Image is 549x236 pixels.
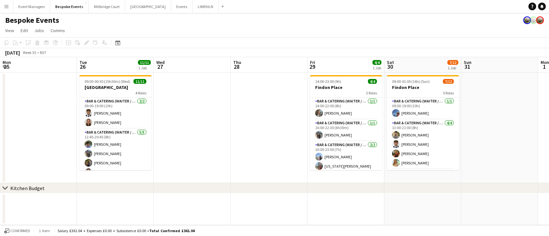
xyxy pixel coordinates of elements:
div: 1 Job [448,66,458,70]
a: Comms [48,26,68,35]
span: 28 [232,63,241,70]
app-card-role: Bar & Catering (Waiter / waitress)1/116:00-22:30 (6h30m)[PERSON_NAME] [310,119,382,141]
button: [GEOGRAPHIC_DATA] [125,0,171,13]
div: [DATE] [5,49,20,56]
app-card-role: Bar & Catering (Waiter / waitress)2/216:00-23:00 (7h)[PERSON_NAME][US_STATE][PERSON_NAME] [310,141,382,172]
app-job-card: 09:00-00:30 (15h30m) (Wed)11/11[GEOGRAPHIC_DATA]4 RolesBar & Catering (Waiter / waitress)2/209:00... [79,75,151,170]
span: 11/11 [138,60,151,65]
app-user-avatar: Staffing Manager [530,16,537,24]
div: 1 Job [373,66,381,70]
app-card-role: Bar & Catering (Waiter / waitress)4/413:00-21:00 (8h)[PERSON_NAME][PERSON_NAME][PERSON_NAME][PERS... [387,119,459,169]
span: Jobs [34,28,44,33]
button: Bespoke Events [50,0,89,13]
span: 14:00-23:00 (9h) [315,79,341,84]
app-user-avatar: Staffing Manager [536,16,544,24]
span: 4/4 [372,60,381,65]
app-card-role: Bar & Catering (Waiter / waitress)2/209:00-19:00 (10h)[PERSON_NAME][PERSON_NAME] [79,98,151,129]
a: Edit [18,26,31,35]
span: 26 [78,63,87,70]
span: 30 [386,63,394,70]
span: Confirmed [10,229,30,233]
span: Total Confirmed £361.04 [149,228,195,233]
span: Tue [79,59,87,65]
span: Thu [233,59,241,65]
a: Jobs [32,26,47,35]
app-card-role: Bar & Catering (Waiter / waitress)5/512:45-20:45 (8h)[PERSON_NAME][PERSON_NAME][PERSON_NAME][PERS... [79,129,151,188]
h1: Bespoke Events [5,15,59,25]
button: Event Managers [13,0,50,13]
span: 09:00-00:30 (15h30m) (Wed) [85,79,130,84]
button: Millbridge Court [89,0,125,13]
app-card-role: Bar & Catering (Waiter / waitress)1/109:00-19:00 (10h)[PERSON_NAME] [387,98,459,119]
span: 31 [463,63,471,70]
a: View [3,26,17,35]
span: 1 item [37,228,52,233]
button: Confirmed [3,227,31,234]
div: Kitchen Budget [10,185,45,191]
app-user-avatar: Staffing Manager [523,16,531,24]
span: Fri [310,59,315,65]
app-card-role: Bar & Catering (Waiter / waitress)1/114:00-22:00 (8h)[PERSON_NAME] [310,98,382,119]
span: 7/12 [447,60,458,65]
span: 4/4 [368,79,377,84]
span: Mon [3,59,11,65]
span: Sat [387,59,394,65]
span: View [5,28,14,33]
h3: Findon Place [387,84,459,90]
button: LIMEKILN [193,0,219,13]
span: Sun [464,59,471,65]
span: 29 [309,63,315,70]
span: 3 Roles [366,91,377,95]
span: Week 35 [21,50,37,55]
div: 1 Job [138,66,151,70]
h3: [GEOGRAPHIC_DATA] [79,84,151,90]
span: 4 Roles [135,91,146,95]
span: 1 [540,63,549,70]
button: Events [171,0,193,13]
app-job-card: 09:00-01:00 (16h) (Sun)7/12Findon Place5 RolesBar & Catering (Waiter / waitress)1/109:00-19:00 (1... [387,75,459,170]
span: Wed [156,59,165,65]
div: BST [40,50,46,55]
span: Comms [50,28,65,33]
div: Salary £361.04 + Expenses £0.00 + Subsistence £0.00 = [58,228,195,233]
span: 11/11 [133,79,146,84]
span: Edit [21,28,28,33]
app-job-card: 14:00-23:00 (9h)4/4Findon Place3 RolesBar & Catering (Waiter / waitress)1/114:00-22:00 (8h)[PERSO... [310,75,382,170]
h3: Findon Place [310,84,382,90]
span: 7/12 [443,79,454,84]
span: 25 [2,63,11,70]
span: 09:00-01:00 (16h) (Sun) [392,79,430,84]
span: 27 [155,63,165,70]
span: 5 Roles [443,91,454,95]
span: Mon [541,59,549,65]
